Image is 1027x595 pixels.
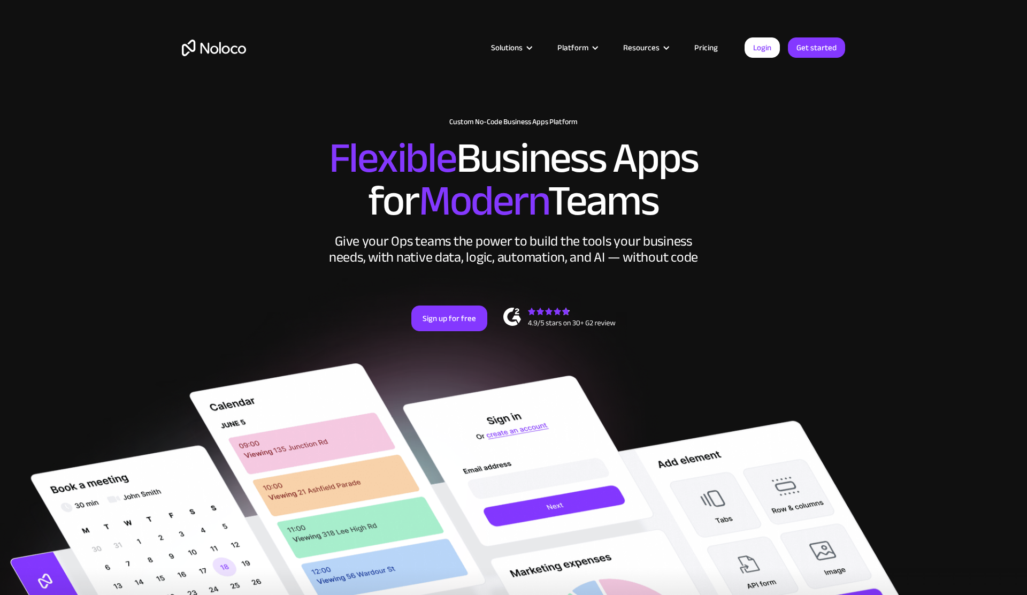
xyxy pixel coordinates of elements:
div: Give your Ops teams the power to build the tools your business needs, with native data, logic, au... [326,233,701,265]
a: home [182,40,246,56]
div: Solutions [491,41,523,55]
a: Sign up for free [411,306,487,331]
a: Login [745,37,780,58]
span: Modern [419,161,548,241]
div: Platform [557,41,588,55]
div: Solutions [478,41,544,55]
a: Get started [788,37,845,58]
div: Resources [623,41,660,55]
div: Platform [544,41,610,55]
h1: Custom No-Code Business Apps Platform [182,118,845,126]
div: Resources [610,41,681,55]
span: Flexible [329,118,456,198]
a: Pricing [681,41,731,55]
h2: Business Apps for Teams [182,137,845,223]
